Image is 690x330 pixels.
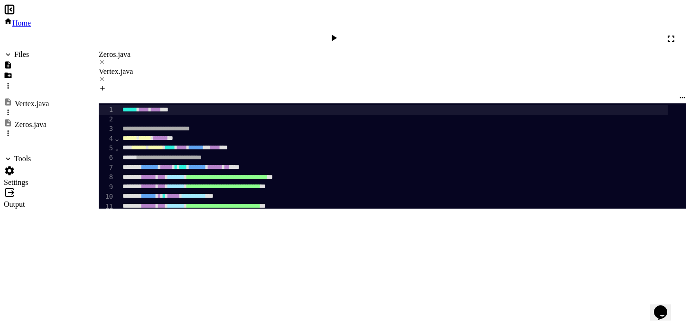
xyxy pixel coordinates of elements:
[99,67,686,76] div: Vertex.java
[99,134,114,144] div: 4
[4,200,49,209] div: Output
[99,50,686,59] div: Zeros.java
[15,100,49,108] div: Vertex.java
[99,124,114,134] div: 3
[114,135,119,142] span: Fold line
[14,155,31,163] div: Tools
[99,153,114,163] div: 6
[114,144,119,152] span: Fold line
[99,163,114,173] div: 7
[99,183,114,192] div: 9
[99,115,114,124] div: 2
[99,192,114,202] div: 10
[14,50,29,59] div: Files
[99,67,686,84] div: Vertex.java
[99,144,114,153] div: 5
[99,50,686,67] div: Zeros.java
[15,120,47,129] div: Zeros.java
[99,202,114,211] div: 11
[4,178,49,187] div: Settings
[4,19,31,27] a: Home
[99,105,114,115] div: 1
[99,173,114,182] div: 8
[12,19,31,27] span: Home
[650,292,681,321] iframe: chat widget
